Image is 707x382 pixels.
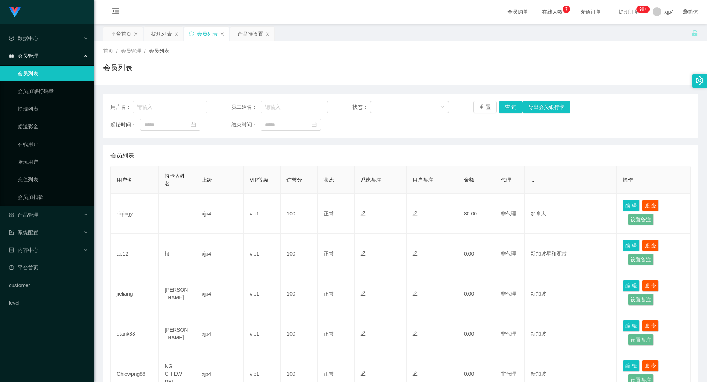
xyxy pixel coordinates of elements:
[244,314,281,354] td: vip1
[531,177,535,183] span: ip
[324,251,334,257] span: 正常
[133,101,207,113] input: 请输入
[628,254,654,265] button: 设置备注
[623,200,640,211] button: 编 辑
[412,211,418,216] i: 图标: edit
[110,121,140,129] span: 起始时间：
[565,6,568,13] p: 7
[464,177,474,183] span: 金额
[501,177,511,183] span: 代理
[265,32,270,36] i: 图标: close
[324,291,334,297] span: 正常
[18,137,88,151] a: 在线用户
[244,234,281,274] td: vip1
[683,9,688,14] i: 图标: global
[174,32,179,36] i: 图标: close
[458,194,495,234] td: 80.00
[324,211,334,217] span: 正常
[111,27,131,41] div: 平台首页
[642,360,659,372] button: 账 变
[501,251,516,257] span: 非代理
[103,62,133,73] h1: 会员列表
[244,194,281,234] td: vip1
[623,280,640,292] button: 编 辑
[499,101,523,113] button: 查 询
[244,274,281,314] td: vip1
[116,48,118,54] span: /
[360,291,366,296] i: 图标: edit
[286,177,302,183] span: 信誉分
[473,101,497,113] button: 重 置
[189,31,194,36] i: 图标: sync
[615,9,643,14] span: 提现订单
[103,48,113,54] span: 首页
[9,212,14,217] i: 图标: appstore-o
[412,251,418,256] i: 图标: edit
[458,274,495,314] td: 0.00
[134,32,138,36] i: 图标: close
[9,278,88,293] a: customer
[281,314,317,354] td: 100
[165,173,185,186] span: 持卡人姓名
[525,234,617,274] td: 新加坡星和宽带
[352,103,370,111] span: 状态：
[360,177,381,183] span: 系统备注
[9,296,88,310] a: level
[412,371,418,376] i: 图标: edit
[9,53,14,58] i: 图标: table
[202,177,212,183] span: 上级
[642,280,659,292] button: 账 变
[324,177,334,183] span: 状态
[18,119,88,134] a: 赠送彩金
[151,27,172,41] div: 提现列表
[696,76,704,85] i: 图标: setting
[623,240,640,251] button: 编 辑
[18,101,88,116] a: 提现列表
[623,177,633,183] span: 操作
[261,101,328,113] input: 请输入
[9,53,38,59] span: 会员管理
[9,35,38,41] span: 数据中心
[9,247,14,253] i: 图标: profile
[324,371,334,377] span: 正常
[121,48,141,54] span: 会员管理
[440,105,444,110] i: 图标: down
[18,172,88,187] a: 充值列表
[523,101,570,113] button: 导出会员银行卡
[281,234,317,274] td: 100
[525,194,617,234] td: 加拿大
[9,230,14,235] i: 图标: form
[360,251,366,256] i: 图标: edit
[250,177,268,183] span: VIP等级
[9,229,38,235] span: 系统配置
[642,240,659,251] button: 账 变
[501,211,516,217] span: 非代理
[220,32,224,36] i: 图标: close
[412,291,418,296] i: 图标: edit
[111,274,159,314] td: jieliang
[642,320,659,332] button: 账 变
[144,48,146,54] span: /
[9,212,38,218] span: 产品管理
[458,234,495,274] td: 0.00
[628,214,654,225] button: 设置备注
[197,27,218,41] div: 会员列表
[9,7,21,18] img: logo.9652507e.png
[149,48,169,54] span: 会员列表
[159,274,196,314] td: [PERSON_NAME]
[231,103,261,111] span: 员工姓名：
[281,274,317,314] td: 100
[412,177,433,183] span: 用户备注
[458,314,495,354] td: 0.00
[501,291,516,297] span: 非代理
[628,334,654,346] button: 设置备注
[281,194,317,234] td: 100
[18,66,88,81] a: 会员列表
[110,151,134,160] span: 会员列表
[196,274,244,314] td: xjp4
[111,314,159,354] td: dtank88
[692,30,698,36] i: 图标: unlock
[324,331,334,337] span: 正常
[159,234,196,274] td: ht
[563,6,570,13] sup: 7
